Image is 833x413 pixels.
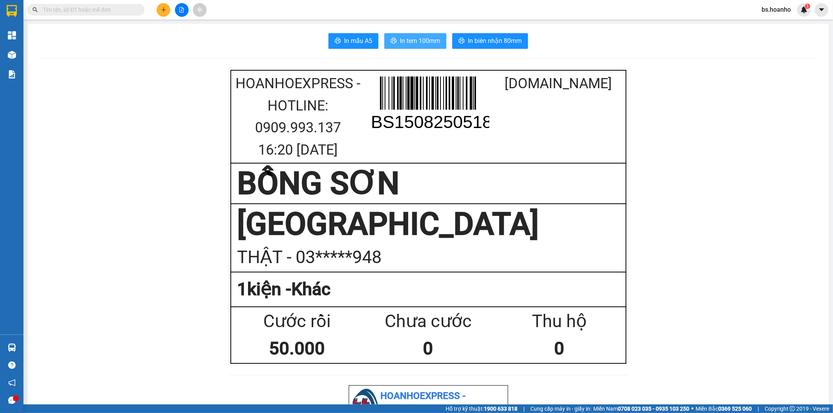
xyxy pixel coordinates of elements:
[815,3,828,17] button: caret-down
[790,406,795,411] span: copyright
[400,36,440,46] span: In tem 100mm
[493,73,623,95] div: [DOMAIN_NAME]
[755,5,797,14] span: bs.hoanho
[232,308,363,335] div: Cước rồi
[8,31,16,39] img: dashboard-icon
[494,308,625,335] div: Thu hộ
[806,4,809,9] span: 1
[593,404,689,413] span: Miền Nam
[32,7,38,12] span: search
[691,407,694,410] span: ⚪️
[384,33,446,49] button: printerIn tem 100mm
[8,397,16,404] span: message
[8,344,16,352] img: warehouse-icon
[8,379,16,386] span: notification
[452,33,528,49] button: printerIn biên nhận 80mm
[458,37,465,45] span: printer
[197,7,202,12] span: aim
[8,70,16,78] img: solution-icon
[193,3,207,17] button: aim
[43,5,135,14] input: Tìm tên, số ĐT hoặc mã đơn
[335,37,341,45] span: printer
[7,5,17,17] img: logo-vxr
[494,335,625,363] div: 0
[363,308,494,335] div: Chưa cước
[696,404,752,413] span: Miền Bắc
[237,276,619,303] div: 1 kiện - Khác
[175,3,189,17] button: file-add
[484,406,517,412] strong: 1900 633 818
[468,36,522,46] span: In biên nhận 80mm
[237,205,619,244] div: [GEOGRAPHIC_DATA]
[8,361,16,369] span: question-circle
[8,51,16,59] img: warehouse-icon
[157,3,170,17] button: plus
[805,4,810,9] sup: 1
[233,73,363,161] div: HoaNhoExpress - Hotline: 0909.993.137 16:20 [DATE]
[758,404,759,413] span: |
[328,33,378,49] button: printerIn mẫu A5
[232,335,363,363] div: 50.000
[446,404,517,413] span: Hỗ trợ kỹ thuật:
[618,406,689,412] strong: 0708 023 035 - 0935 103 250
[530,404,591,413] span: Cung cấp máy in - giấy in:
[818,6,825,13] span: caret-down
[179,7,184,12] span: file-add
[391,37,397,45] span: printer
[801,6,808,13] img: icon-new-feature
[344,36,372,46] span: In mẫu A5
[371,112,492,132] text: BS1508250518
[523,404,524,413] span: |
[363,335,494,363] div: 0
[718,406,752,412] strong: 0369 525 060
[237,164,619,203] div: BỒNG SƠN
[161,7,166,12] span: plus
